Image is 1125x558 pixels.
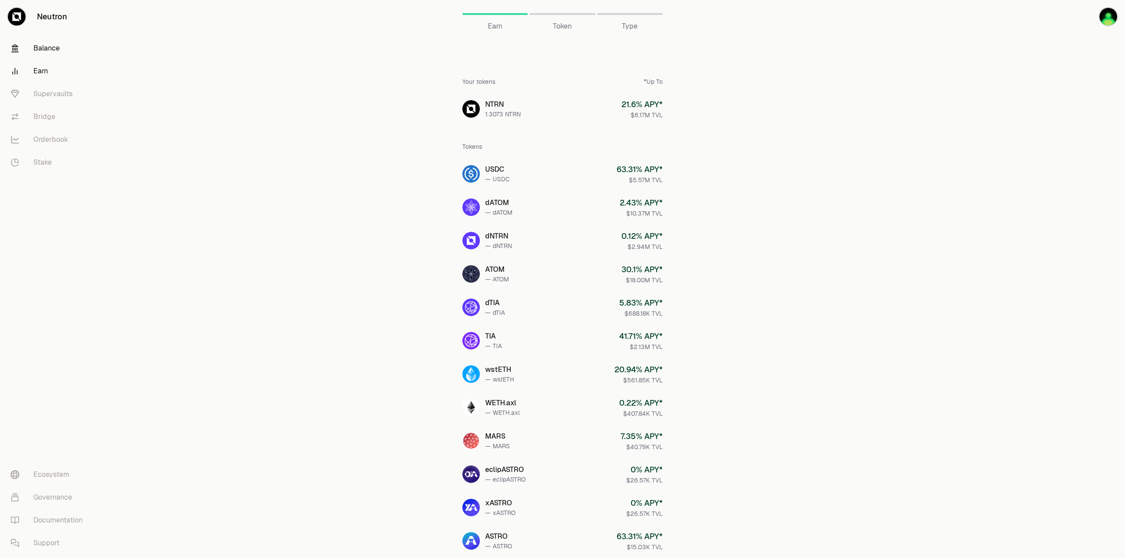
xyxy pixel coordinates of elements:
[455,425,670,457] a: MARSMARS— MARS7.35% APY*$40.79K TVL
[485,198,512,208] div: dATOM
[626,464,663,476] div: 0 % APY*
[462,399,480,416] img: WETH.axl
[462,432,480,450] img: MARS
[619,397,663,409] div: 0.22 % APY*
[620,209,663,218] div: $10.37M TVL
[485,331,502,342] div: TIA
[455,492,670,523] a: xASTROxASTRO— xASTRO0% APY*$26.57K TVL
[485,408,520,417] div: — WETH.axl
[485,498,515,508] div: xASTRO
[621,98,663,111] div: 21.6 % APY*
[485,342,502,350] div: — TIA
[617,543,663,551] div: $15.03K TVL
[462,100,480,118] img: NTRN
[455,325,670,356] a: TIATIA— TIA41.71% APY*$2.13M TVL
[626,509,663,518] div: $26.57K TVL
[455,225,670,256] a: dNTRNdNTRN— dNTRN0.12% APY*$2.94M TVL
[485,531,512,542] div: ASTRO
[4,105,95,128] a: Bridge
[485,398,520,408] div: WETH.axl
[485,99,521,110] div: NTRN
[553,21,572,32] span: Token
[622,21,638,32] span: Type
[462,532,480,550] img: ASTRO
[619,309,663,318] div: $688.18K TVL
[455,158,670,190] a: USDCUSDC— USDC63.31% APY*$5.57M TVL
[620,197,663,209] div: 2.43 % APY*
[462,142,482,151] div: Tokens
[4,486,95,509] a: Governance
[485,464,526,475] div: eclipASTRO
[619,342,663,351] div: $2.13M TVL
[462,232,480,249] img: dNTRN
[619,297,663,309] div: 5.83 % APY*
[614,364,663,376] div: 20.94 % APY*
[488,21,502,32] span: Earn
[1100,8,1117,25] img: 主账号
[621,263,663,276] div: 30.1 % APY*
[455,93,670,125] a: NTRNNTRN1.3073 NTRN21.6% APY*$6.17M TVL
[626,497,663,509] div: 0 % APY*
[4,128,95,151] a: Orderbook
[619,330,663,342] div: 41.71 % APY*
[485,164,510,175] div: USDC
[4,37,95,60] a: Balance
[614,376,663,385] div: $561.85K TVL
[485,241,512,250] div: — dNTRN
[455,525,670,557] a: ASTROASTRO— ASTRO63.31% APY*$15.03K TVL
[617,176,663,184] div: $5.57M TVL
[621,443,663,451] div: $40.79K TVL
[462,265,480,283] img: ATOM
[455,191,670,223] a: dATOMdATOM— dATOM2.43% APY*$10.37M TVL
[4,151,95,174] a: Stake
[485,298,505,308] div: dTIA
[462,165,480,183] img: USDC
[455,358,670,390] a: wstETHwstETH— wstETH20.94% APY*$561.85K TVL
[485,110,521,119] div: 1.3073 NTRN
[455,392,670,423] a: WETH.axlWETH.axl— WETH.axl0.22% APY*$407.84K TVL
[462,299,480,316] img: dTIA
[485,264,509,275] div: ATOM
[621,111,663,119] div: $6.17M TVL
[485,175,510,184] div: — USDC
[626,476,663,485] div: $26.57K TVL
[485,508,515,517] div: — xASTRO
[485,542,512,551] div: — ASTRO
[462,465,480,483] img: eclipASTRO
[455,458,670,490] a: eclipASTROeclipASTRO— eclipASTRO0% APY*$26.57K TVL
[4,509,95,532] a: Documentation
[455,258,670,290] a: ATOMATOM— ATOM30.1% APY*$18.00M TVL
[4,60,95,83] a: Earn
[485,442,510,450] div: — MARS
[4,532,95,554] a: Support
[485,475,526,484] div: — eclipASTRO
[462,499,480,516] img: xASTRO
[619,409,663,418] div: $407.84K TVL
[617,530,663,543] div: 63.31 % APY*
[485,275,509,284] div: — ATOM
[485,364,514,375] div: wstETH
[462,77,495,86] div: Your tokens
[4,83,95,105] a: Supervaults
[462,4,528,25] a: Earn
[462,332,480,349] img: TIA
[455,292,670,323] a: dTIAdTIA— dTIA5.83% APY*$688.18K TVL
[485,231,512,241] div: dNTRN
[621,242,663,251] div: $2.94M TVL
[621,276,663,284] div: $18.00M TVL
[621,430,663,443] div: 7.35 % APY*
[485,308,505,317] div: — dTIA
[462,198,480,216] img: dATOM
[644,77,663,86] div: *Up To
[4,463,95,486] a: Ecosystem
[621,230,663,242] div: 0.12 % APY*
[485,208,512,217] div: — dATOM
[485,431,510,442] div: MARS
[617,163,663,176] div: 63.31 % APY*
[462,365,480,383] img: wstETH
[485,375,514,384] div: — wstETH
